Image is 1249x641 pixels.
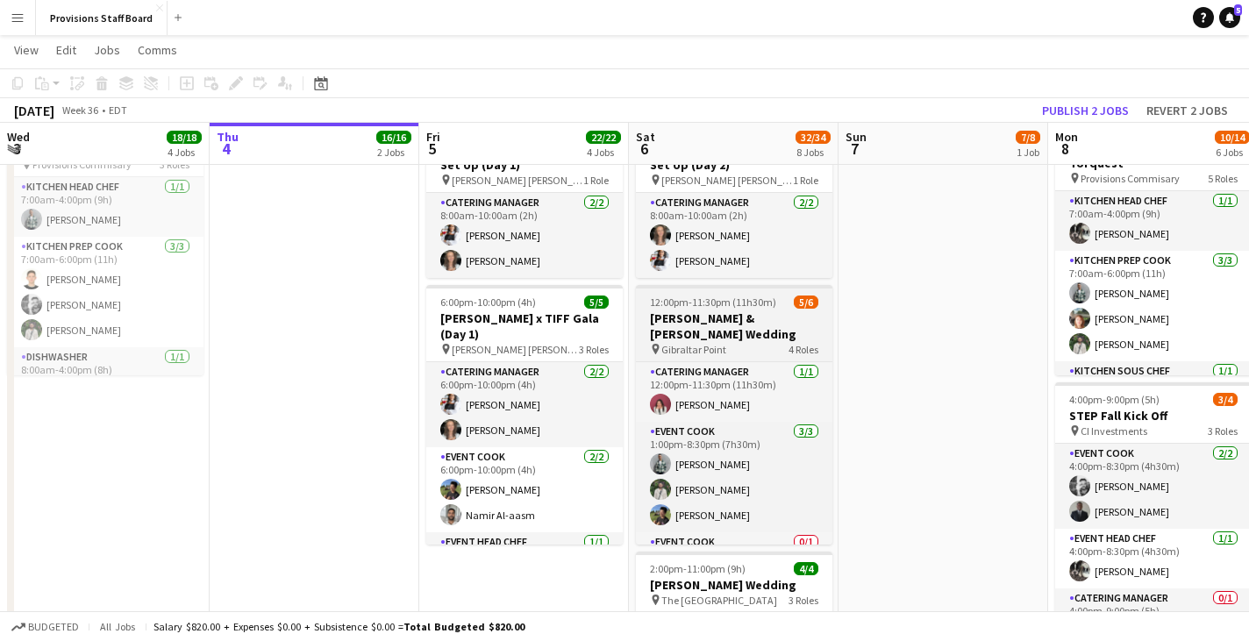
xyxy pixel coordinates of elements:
span: 5/6 [794,296,818,309]
app-card-role: Event Cook3/31:00pm-8:30pm (7h30m)[PERSON_NAME][PERSON_NAME][PERSON_NAME] [636,422,832,532]
span: 16/16 [376,131,411,144]
span: Edit [56,42,76,58]
span: 3 Roles [579,343,609,356]
app-card-role: Catering Manager2/26:00pm-10:00pm (4h)[PERSON_NAME][PERSON_NAME] [426,362,623,447]
span: 7/8 [1016,131,1040,144]
span: 4 [214,139,239,159]
span: 3 Roles [789,594,818,607]
span: Thu [217,129,239,145]
app-job-card: 12:00pm-11:30pm (11h30m)5/6[PERSON_NAME] & [PERSON_NAME] Wedding Gibraltar Point4 RolesCatering M... [636,285,832,545]
a: Jobs [87,39,127,61]
span: CI Investments [1081,424,1147,438]
span: 6:00pm-10:00pm (4h) [440,296,536,309]
span: Mon [1055,129,1078,145]
h3: [PERSON_NAME] x TIFF Gala (Day 1) [426,310,623,342]
app-card-role: Kitchen Prep Cook3/37:00am-6:00pm (11h)[PERSON_NAME][PERSON_NAME][PERSON_NAME] [7,237,203,347]
span: 6 [633,139,655,159]
span: Wed [7,129,30,145]
h3: [PERSON_NAME] & [PERSON_NAME] Wedding [636,310,832,342]
span: 3 [4,139,30,159]
div: 6 Jobs [1216,146,1249,159]
app-card-role: Catering Manager2/28:00am-10:00am (2h)[PERSON_NAME][PERSON_NAME] [636,193,832,278]
span: [PERSON_NAME] [PERSON_NAME] [452,343,579,356]
app-card-role: Event Cook0/1 [636,532,832,592]
div: [DATE] [14,102,54,119]
span: Provisions Commisary [1081,172,1180,185]
div: 4 Jobs [168,146,201,159]
span: The [GEOGRAPHIC_DATA] [661,594,777,607]
div: 8 Jobs [796,146,830,159]
span: 5/5 [584,296,609,309]
button: Publish 2 jobs [1035,99,1136,122]
app-card-role: Dishwasher1/18:00am-4:00pm (8h) [7,347,203,407]
app-job-card: 8:00am-10:00am (2h)2/2[PERSON_NAME] x TIFF Gala Set Up (Day 1) [PERSON_NAME] [PERSON_NAME]1 RoleC... [426,116,623,278]
span: Sun [846,129,867,145]
app-job-card: 6:00pm-10:00pm (4h)5/5[PERSON_NAME] x TIFF Gala (Day 1) [PERSON_NAME] [PERSON_NAME]3 RolesCaterin... [426,285,623,545]
span: 4/4 [794,562,818,575]
span: Fri [426,129,440,145]
div: 2 Jobs [377,146,410,159]
a: View [7,39,46,61]
span: 12:00pm-11:30pm (11h30m) [650,296,776,309]
div: Salary $820.00 + Expenses $0.00 + Subsistence $0.00 = [153,620,525,633]
app-card-role: Kitchen Head Chef1/17:00am-4:00pm (9h)[PERSON_NAME] [7,177,203,237]
span: 1 Role [793,174,818,187]
app-card-role: Event Head Chef1/1 [426,532,623,592]
div: 4 Jobs [587,146,620,159]
span: 32/34 [796,131,831,144]
app-card-role: Event Cook2/26:00pm-10:00pm (4h)[PERSON_NAME]Namir Al-aasm [426,447,623,532]
span: Comms [138,42,177,58]
button: Provisions Staff Board [36,1,168,35]
a: 5 [1219,7,1240,28]
app-job-card: 8:00am-10:00am (2h)2/2[PERSON_NAME] x TIFF Gala Set Up (Day 2) [PERSON_NAME] [PERSON_NAME]1 RoleC... [636,116,832,278]
span: 3/4 [1213,393,1238,406]
span: View [14,42,39,58]
span: All jobs [96,620,139,633]
app-card-role: Catering Manager1/112:00pm-11:30pm (11h30m)[PERSON_NAME] [636,362,832,422]
a: Comms [131,39,184,61]
app-card-role: Catering Manager2/28:00am-10:00am (2h)[PERSON_NAME][PERSON_NAME] [426,193,623,278]
span: Week 36 [58,103,102,117]
span: 5 Roles [1208,172,1238,185]
span: [PERSON_NAME] [PERSON_NAME] [452,174,583,187]
span: Jobs [94,42,120,58]
span: 2:00pm-11:00pm (9h) [650,562,746,575]
span: [PERSON_NAME] [PERSON_NAME] [661,174,793,187]
button: Revert 2 jobs [1139,99,1235,122]
span: 1 Role [583,174,609,187]
span: 7 [843,139,867,159]
div: 1 Job [1017,146,1039,159]
span: Total Budgeted $820.00 [403,620,525,633]
span: Budgeted [28,621,79,633]
span: 5 [1234,4,1242,16]
span: 3 Roles [1208,424,1238,438]
span: 4 Roles [789,343,818,356]
span: 18/18 [167,131,202,144]
div: EDT [109,103,127,117]
span: Sat [636,129,655,145]
h3: [PERSON_NAME] Wedding [636,577,832,593]
app-job-card: 7:00am-6:00pm (11h)5/5Torquest Provisions Commisary3 RolesKitchen Head Chef1/17:00am-4:00pm (9h)[... [7,116,203,375]
a: Edit [49,39,83,61]
span: 5 [424,139,440,159]
span: Gibraltar Point [661,343,726,356]
span: 4:00pm-9:00pm (5h) [1069,393,1160,406]
span: 8 [1053,139,1078,159]
button: Budgeted [9,617,82,637]
span: 22/22 [586,131,621,144]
